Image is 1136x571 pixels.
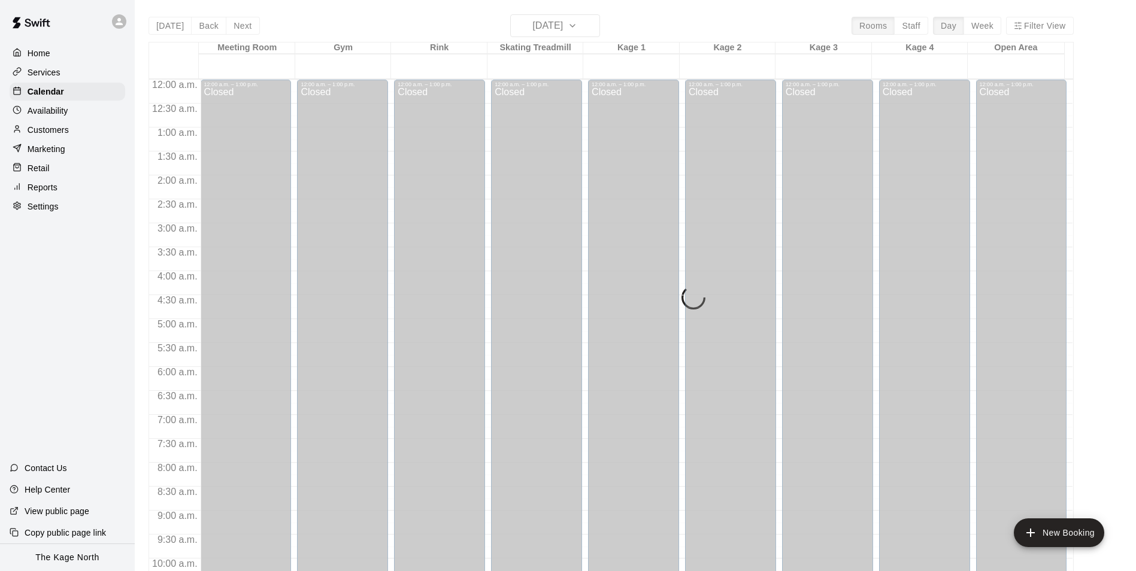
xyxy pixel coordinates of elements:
[10,198,125,215] a: Settings
[149,558,201,569] span: 10:00 a.m.
[155,199,201,209] span: 2:30 a.m.
[155,367,201,377] span: 6:00 a.m.
[155,343,201,353] span: 5:30 a.m.
[25,505,89,517] p: View public page
[155,127,201,138] span: 1:00 a.m.
[155,271,201,281] span: 4:00 a.m.
[204,81,288,87] div: 12:00 a.m. – 1:00 p.m.
[35,551,99,564] p: The Kage North
[149,104,201,114] span: 12:30 a.m.
[155,391,201,401] span: 6:30 a.m.
[28,201,59,212] p: Settings
[28,105,68,117] p: Availability
[689,81,773,87] div: 12:00 a.m. – 1:00 p.m.
[155,247,201,257] span: 3:30 a.m.
[391,42,487,54] div: Rink
[775,42,871,54] div: Kage 3
[28,66,60,78] p: Services
[10,121,125,139] a: Customers
[155,151,201,162] span: 1:30 a.m.
[786,81,870,87] div: 12:00 a.m. – 1:00 p.m.
[301,81,384,87] div: 12:00 a.m. – 1:00 p.m.
[980,81,1064,87] div: 12:00 a.m. – 1:00 p.m.
[28,47,50,59] p: Home
[592,81,675,87] div: 12:00 a.m. – 1:00 p.m.
[10,102,125,120] a: Availability
[10,159,125,177] a: Retail
[155,439,201,449] span: 7:30 a.m.
[155,511,201,521] span: 9:00 a.m.
[968,42,1064,54] div: Open Area
[28,124,69,136] p: Customers
[25,484,70,496] p: Help Center
[25,527,106,539] p: Copy public page link
[487,42,583,54] div: Skating Treadmill
[28,143,65,155] p: Marketing
[155,463,201,473] span: 8:00 a.m.
[10,83,125,101] a: Calendar
[155,319,201,329] span: 5:00 a.m.
[295,42,391,54] div: Gym
[583,42,679,54] div: Kage 1
[10,140,125,158] a: Marketing
[680,42,775,54] div: Kage 2
[1014,518,1104,547] button: add
[495,81,578,87] div: 12:00 a.m. – 1:00 p.m.
[872,42,968,54] div: Kage 4
[155,415,201,425] span: 7:00 a.m.
[28,181,57,193] p: Reports
[28,86,64,98] p: Calendar
[155,175,201,186] span: 2:00 a.m.
[155,487,201,497] span: 8:30 a.m.
[10,63,125,81] a: Services
[10,44,125,62] a: Home
[10,178,125,196] a: Reports
[25,462,67,474] p: Contact Us
[398,81,481,87] div: 12:00 a.m. – 1:00 p.m.
[199,42,295,54] div: Meeting Room
[28,162,50,174] p: Retail
[149,80,201,90] span: 12:00 a.m.
[155,534,201,545] span: 9:30 a.m.
[155,223,201,233] span: 3:00 a.m.
[155,295,201,305] span: 4:30 a.m.
[883,81,967,87] div: 12:00 a.m. – 1:00 p.m.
